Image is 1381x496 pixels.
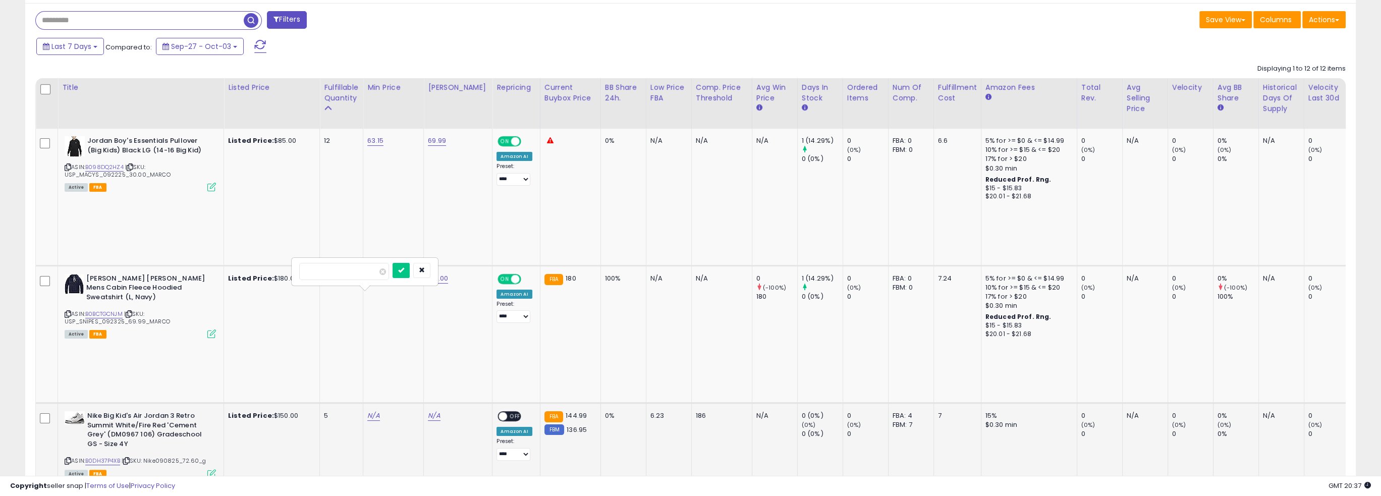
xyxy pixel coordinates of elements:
[65,411,85,424] img: 318x7CrUHDL._SL40_.jpg
[1263,82,1300,114] div: Historical Days Of Supply
[1308,146,1322,154] small: (0%)
[1081,154,1122,163] div: 0
[228,273,274,283] b: Listed Price:
[496,301,532,323] div: Preset:
[1302,11,1346,28] button: Actions
[324,82,359,103] div: Fulfillable Quantity
[1172,292,1213,301] div: 0
[10,481,175,491] div: seller snap | |
[499,137,511,146] span: ON
[938,274,973,283] div: 7.24
[847,82,884,103] div: Ordered Items
[985,292,1069,301] div: 17% for > $20
[756,411,790,420] div: N/A
[496,290,532,299] div: Amazon AI
[985,283,1069,292] div: 10% for >= $15 & <= $20
[1308,411,1349,420] div: 0
[985,274,1069,283] div: 5% for >= $0 & <= $14.99
[1172,429,1213,438] div: 0
[985,136,1069,145] div: 5% for >= $0 & <= $14.99
[756,292,797,301] div: 180
[1172,154,1213,163] div: 0
[650,411,684,420] div: 6.23
[65,274,216,338] div: ASIN:
[228,136,312,145] div: $85.00
[1218,421,1232,429] small: (0%)
[85,163,124,172] a: B098DQ2HZ4
[62,82,219,93] div: Title
[1308,429,1349,438] div: 0
[650,82,687,103] div: Low Price FBA
[1081,421,1095,429] small: (0%)
[1081,82,1118,103] div: Total Rev.
[1308,284,1322,292] small: (0%)
[89,330,106,339] span: FBA
[1218,274,1258,283] div: 0%
[10,481,47,490] strong: Copyright
[520,274,536,283] span: OFF
[1081,274,1122,283] div: 0
[65,274,84,294] img: 41pIKOAY7ZL._SL40_.jpg
[1308,292,1349,301] div: 0
[802,103,808,113] small: Days In Stock.
[847,284,861,292] small: (0%)
[65,183,88,192] span: All listings currently available for purchase on Amazon
[985,301,1069,310] div: $0.30 min
[496,427,532,436] div: Amazon AI
[1218,136,1258,145] div: 0%
[171,41,231,51] span: Sep-27 - Oct-03
[1081,429,1122,438] div: 0
[89,183,106,192] span: FBA
[847,274,888,283] div: 0
[1081,411,1122,420] div: 0
[507,412,523,421] span: OFF
[428,136,446,146] a: 69.99
[802,274,843,283] div: 1 (14.29%)
[428,411,440,421] a: N/A
[893,420,926,429] div: FBM: 7
[756,274,797,283] div: 0
[650,274,684,283] div: N/A
[1308,274,1349,283] div: 0
[1263,411,1296,420] div: N/A
[520,137,536,146] span: OFF
[1172,82,1209,93] div: Velocity
[65,163,171,178] span: | SKU: USP_MACYS_092225_30.00_MARCO
[85,310,123,318] a: B0BCTGCNJM
[65,310,170,325] span: | SKU: USP_SNIPES_092325_69.99_MARCO
[36,38,104,55] button: Last 7 Days
[985,312,1052,321] b: Reduced Prof. Rng.
[605,411,638,420] div: 0%
[1218,292,1258,301] div: 100%
[1224,284,1247,292] small: (-100%)
[1308,154,1349,163] div: 0
[802,154,843,163] div: 0 (0%)
[763,284,786,292] small: (-100%)
[847,154,888,163] div: 0
[985,321,1069,330] div: $15 - $15.83
[985,184,1069,193] div: $15 - $15.83
[1081,146,1095,154] small: (0%)
[1172,274,1213,283] div: 0
[847,421,861,429] small: (0%)
[802,429,843,438] div: 0 (0%)
[893,283,926,292] div: FBM: 0
[756,136,790,145] div: N/A
[985,82,1073,93] div: Amazon Fees
[985,192,1069,201] div: $20.01 - $21.68
[802,82,839,103] div: Days In Stock
[985,164,1069,173] div: $0.30 min
[893,411,926,420] div: FBA: 4
[847,411,888,420] div: 0
[228,274,312,283] div: $180.00
[544,424,564,435] small: FBM
[1172,146,1186,154] small: (0%)
[696,274,744,283] div: N/A
[324,136,355,145] div: 12
[1253,11,1301,28] button: Columns
[802,292,843,301] div: 0 (0%)
[228,411,274,420] b: Listed Price:
[802,411,843,420] div: 0 (0%)
[1308,136,1349,145] div: 0
[1263,274,1296,283] div: N/A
